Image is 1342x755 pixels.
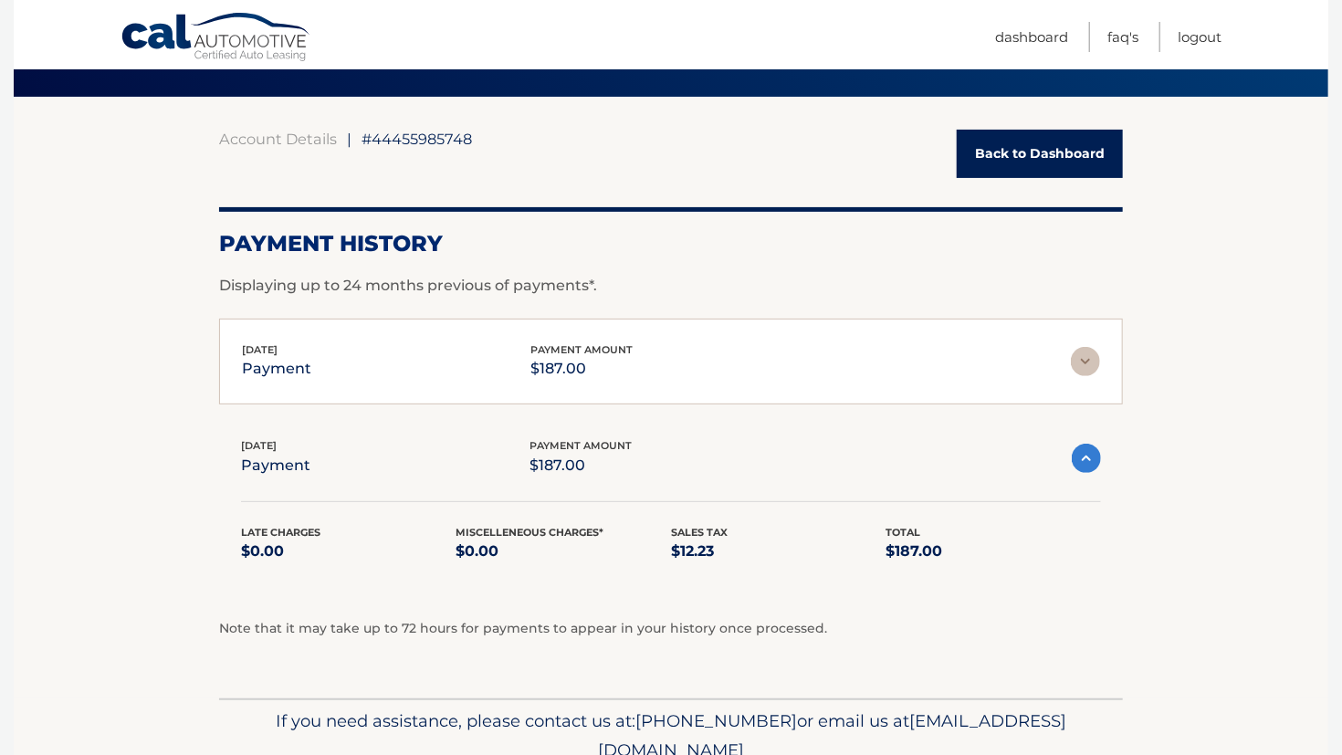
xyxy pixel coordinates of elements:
[219,618,1123,640] p: Note that it may take up to 72 hours for payments to appear in your history once processed.
[347,130,351,148] span: |
[456,539,672,564] p: $0.00
[121,12,312,65] a: Cal Automotive
[530,439,633,452] span: payment amount
[219,275,1123,297] p: Displaying up to 24 months previous of payments*.
[635,710,797,731] span: [PHONE_NUMBER]
[241,526,320,539] span: Late Charges
[957,130,1123,178] a: Back to Dashboard
[530,343,633,356] span: payment amount
[456,526,604,539] span: Miscelleneous Charges*
[241,539,456,564] p: $0.00
[1107,22,1138,52] a: FAQ's
[886,539,1102,564] p: $187.00
[1072,444,1101,473] img: accordion-active.svg
[1071,347,1100,376] img: accordion-rest.svg
[241,439,277,452] span: [DATE]
[362,130,472,148] span: #44455985748
[219,230,1123,257] h2: Payment History
[219,130,337,148] a: Account Details
[886,526,921,539] span: Total
[242,356,311,382] p: payment
[241,453,310,478] p: payment
[1178,22,1221,52] a: Logout
[242,343,278,356] span: [DATE]
[995,22,1068,52] a: Dashboard
[671,526,728,539] span: Sales Tax
[671,539,886,564] p: $12.23
[530,356,633,382] p: $187.00
[530,453,633,478] p: $187.00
